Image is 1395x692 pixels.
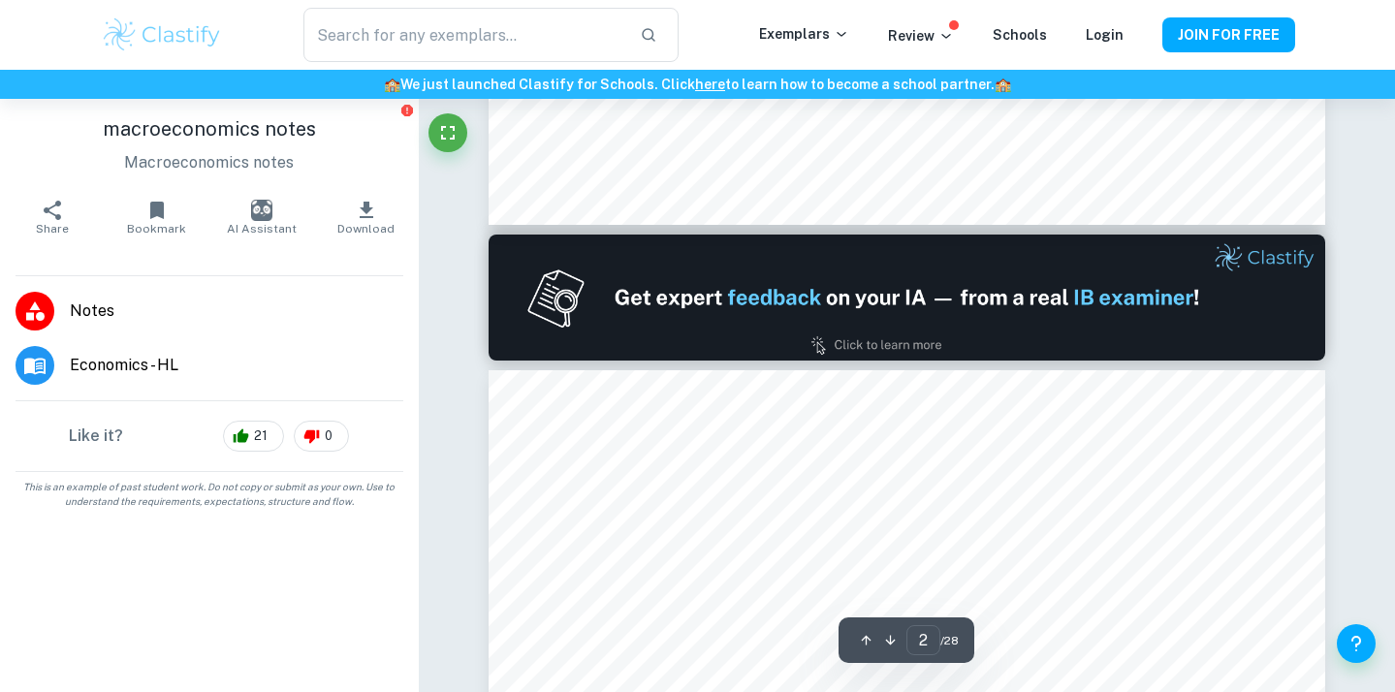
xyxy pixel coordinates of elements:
[70,299,403,323] span: Notes
[759,23,849,45] p: Exemplars
[337,222,395,236] span: Download
[243,426,278,446] span: 21
[69,425,123,448] h6: Like it?
[1162,17,1295,52] button: JOIN FOR FREE
[101,16,224,54] img: Clastify logo
[1086,27,1124,43] a: Login
[227,222,297,236] span: AI Assistant
[294,421,349,452] div: 0
[428,113,467,152] button: Fullscreen
[489,235,1325,361] img: Ad
[4,74,1391,95] h6: We just launched Clastify for Schools. Click to learn how to become a school partner.
[940,632,959,649] span: / 28
[16,114,403,143] h1: macroeconomics notes
[105,190,209,244] button: Bookmark
[695,77,725,92] a: here
[995,77,1011,92] span: 🏫
[251,200,272,221] img: AI Assistant
[16,151,403,174] p: Macroeconomics notes
[888,25,954,47] p: Review
[400,103,415,117] button: Report issue
[70,354,403,377] span: Economics - HL
[384,77,400,92] span: 🏫
[127,222,186,236] span: Bookmark
[209,190,314,244] button: AI Assistant
[8,480,411,509] span: This is an example of past student work. Do not copy or submit as your own. Use to understand the...
[314,190,419,244] button: Download
[303,8,623,62] input: Search for any exemplars...
[993,27,1047,43] a: Schools
[1337,624,1376,663] button: Help and Feedback
[36,222,69,236] span: Share
[223,421,284,452] div: 21
[314,426,343,446] span: 0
